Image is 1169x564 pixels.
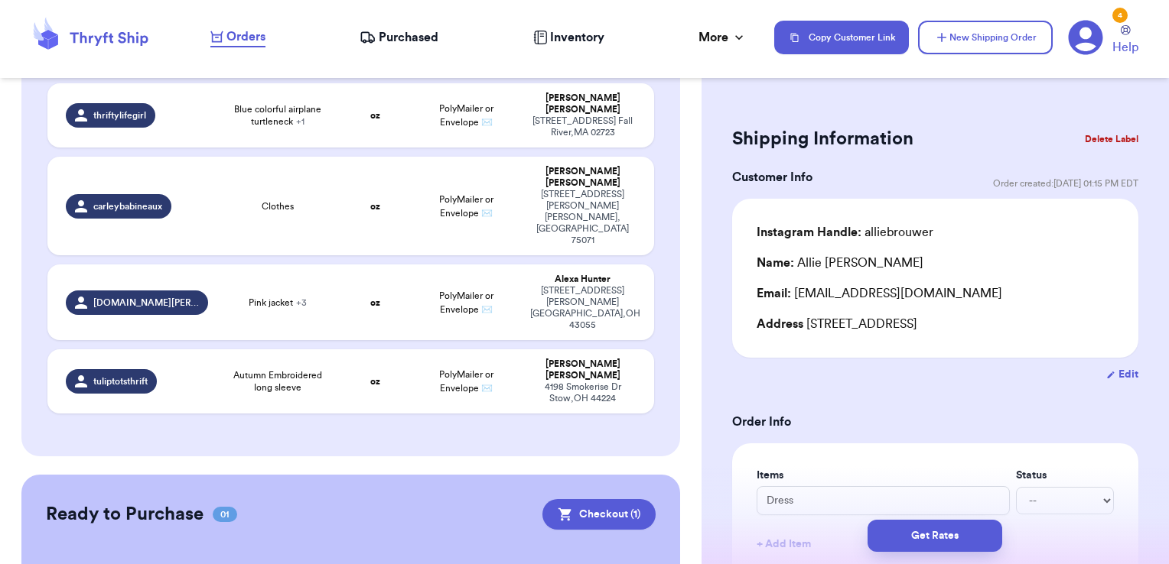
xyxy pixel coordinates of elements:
[439,104,493,127] span: PolyMailer or Envelope ✉️
[530,274,637,285] div: Alexa Hunter
[542,499,656,530] button: Checkout (1)
[757,315,1114,333] div: [STREET_ADDRESS]
[93,297,199,309] span: [DOMAIN_NAME][PERSON_NAME]
[757,226,861,238] span: Instagram Handle:
[46,502,204,527] h2: Ready to Purchase
[93,109,146,122] span: thriftylifegirl
[698,28,747,47] div: More
[757,223,933,241] div: alliebrouwer
[918,21,1053,54] button: New Shipping Order
[439,195,493,218] span: PolyMailer or Envelope ✉️
[1068,20,1103,55] a: 4
[993,177,1138,190] span: Order created: [DATE] 01:15 PM EDT
[370,377,380,386] strong: oz
[1112,38,1138,57] span: Help
[757,287,791,300] span: Email:
[262,200,294,212] span: Clothes
[732,413,1138,431] h3: Order Info
[530,285,637,331] div: [STREET_ADDRESS][PERSON_NAME] [GEOGRAPHIC_DATA] , OH 43055
[868,520,1002,552] button: Get Rates
[530,189,637,246] div: [STREET_ADDRESS][PERSON_NAME] [PERSON_NAME] , [GEOGRAPHIC_DATA] 75071
[1106,367,1138,382] button: Edit
[757,468,1010,483] label: Items
[379,28,438,47] span: Purchased
[1079,122,1145,156] button: Delete Label
[732,127,913,151] h2: Shipping Information
[774,21,909,54] button: Copy Customer Link
[530,381,637,404] div: 4198 Smokerise Dr Stow , OH 44224
[530,358,637,381] div: [PERSON_NAME] [PERSON_NAME]
[439,370,493,393] span: PolyMailer or Envelope ✉️
[530,166,637,189] div: [PERSON_NAME] [PERSON_NAME]
[296,298,307,307] span: + 3
[226,103,330,128] span: Blue colorful airplane turtleneck
[757,318,803,330] span: Address
[1016,468,1114,483] label: Status
[732,168,812,186] h3: Customer Info
[360,28,438,47] a: Purchased
[213,507,237,522] span: 01
[370,298,380,307] strong: oz
[550,28,604,47] span: Inventory
[296,117,304,126] span: + 1
[530,92,637,115] div: [PERSON_NAME] [PERSON_NAME]
[530,115,637,138] div: [STREET_ADDRESS] Fall River , MA 02723
[210,28,265,47] a: Orders
[226,369,330,394] span: Autumn Embroidered long sleeve
[533,28,604,47] a: Inventory
[370,202,380,211] strong: oz
[757,254,923,272] div: Allie [PERSON_NAME]
[1112,25,1138,57] a: Help
[93,200,162,212] span: carleybabineaux
[370,111,380,120] strong: oz
[439,291,493,314] span: PolyMailer or Envelope ✉️
[757,284,1114,303] div: [EMAIL_ADDRESS][DOMAIN_NAME]
[757,257,794,269] span: Name:
[93,375,148,387] span: tuliptotsthrift
[226,28,265,46] span: Orders
[249,297,307,309] span: Pink jacket
[1112,8,1128,23] div: 4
